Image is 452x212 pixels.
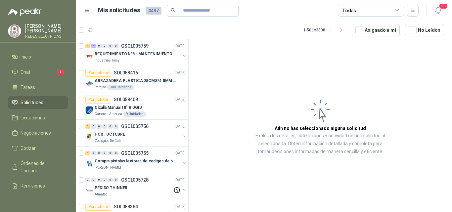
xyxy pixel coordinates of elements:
[108,124,113,129] div: 0
[121,151,149,155] p: GSOL005755
[95,105,142,111] p: Cizalla Manual 18" RIDGID
[85,53,93,61] img: Company Logo
[174,97,186,103] p: [DATE]
[95,51,172,57] p: REQUERIMIENTO N°8 - MANTENIMIENTO
[85,69,111,77] div: Por cotizar
[21,53,31,61] span: Inicio
[95,165,121,170] p: [PERSON_NAME]
[8,8,42,16] img: Logo peakr
[275,125,366,132] h3: Aún no has seleccionado niguna solicitud
[95,185,127,191] p: PEDIDO THINNER
[21,68,30,76] span: Chat
[85,187,93,194] img: Company Logo
[8,51,68,63] a: Inicio
[25,24,68,33] p: [PERSON_NAME] [PERSON_NAME]
[171,8,175,13] span: search
[85,106,93,114] img: Company Logo
[21,182,45,190] span: Remisiones
[85,203,111,211] div: Por cotizar
[8,81,68,94] a: Tareas
[25,34,68,38] p: REDES ELECTRICAS
[95,85,106,90] p: Patojito
[113,178,118,182] div: 0
[85,133,93,141] img: Company Logo
[95,138,121,144] p: Zoologico De Cali
[85,176,187,197] a: 0 0 0 0 0 0 GSOL005728[DATE] Company LogoPEDIDO THINNERAlmatec
[108,44,113,48] div: 0
[85,44,90,48] div: 4
[8,157,68,177] a: Órdenes de Compra
[97,44,102,48] div: 0
[8,195,68,207] a: Configuración
[85,160,93,168] img: Company Logo
[85,79,93,87] img: Company Logo
[114,204,138,209] p: SOL058354
[91,178,96,182] div: 0
[97,178,102,182] div: 0
[174,177,186,183] p: [DATE]
[113,151,118,155] div: 0
[95,158,177,164] p: Compra pistolas lectoras de codigos de barras
[95,192,107,197] p: Almatec
[405,24,444,36] button: No Leídos
[8,142,68,154] a: Cotizar
[439,3,448,9] span: 20
[76,93,188,120] a: Por cotizarSOL058409[DATE] Company LogoCizalla Manual 18" RIDGIDCartones America9 Unidades
[174,43,186,49] p: [DATE]
[113,124,118,129] div: 0
[174,123,186,130] p: [DATE]
[113,44,118,48] div: 0
[95,111,122,117] p: Cartones America
[85,96,111,104] div: Por cotizar
[57,69,64,75] span: 1
[85,151,90,155] div: 1
[342,7,356,14] div: Todas
[97,124,102,129] div: 0
[108,178,113,182] div: 0
[121,178,149,182] p: GSOL005728
[95,78,177,84] p: ABRAZADERA PLASTICA 25CMS*4.8MM NEGRA
[102,151,107,155] div: 0
[97,151,102,155] div: 0
[121,124,149,129] p: GSOL005756
[8,127,68,139] a: Negociaciones
[8,25,21,37] img: Company Logo
[8,180,68,192] a: Remisiones
[21,129,51,137] span: Negociaciones
[8,111,68,124] a: Licitaciones
[303,25,346,35] div: 1 - 50 de 3808
[107,85,134,90] div: 300 Unidades
[102,124,107,129] div: 0
[91,124,96,129] div: 0
[85,42,187,63] a: 4 4 0 0 0 0 GSOL005759[DATE] Company LogoREQUERIMIENTO N°8 - MANTENIMIENTOIndustrias Tomy
[102,44,107,48] div: 0
[108,151,113,155] div: 0
[85,122,187,144] a: 1 0 0 0 0 0 GSOL005756[DATE] Company LogoHOR . OCTUBREZoologico De Cali
[174,70,186,76] p: [DATE]
[91,44,96,48] div: 4
[432,5,444,17] button: 20
[21,84,35,91] span: Tareas
[114,70,138,75] p: SOL058416
[8,66,68,78] a: Chat1
[85,178,90,182] div: 0
[123,111,146,117] div: 9 Unidades
[114,97,138,102] p: SOL058409
[102,178,107,182] div: 0
[21,99,43,106] span: Solicitudes
[98,6,140,15] h1: Mis solicitudes
[91,151,96,155] div: 0
[255,132,386,156] p: Explora los detalles, cotizaciones y actividad de una solicitud al seleccionarla. Obtén informaci...
[76,66,188,93] a: Por cotizarSOL058416[DATE] Company LogoABRAZADERA PLASTICA 25CMS*4.8MM NEGRAPatojito300 Unidades
[85,149,187,170] a: 1 0 0 0 0 0 GSOL005755[DATE] Company LogoCompra pistolas lectoras de codigos de barras[PERSON_NAME]
[95,131,125,138] p: HOR . OCTUBRE
[8,96,68,109] a: Solicitudes
[352,24,400,36] button: Asignado a mi
[174,204,186,210] p: [DATE]
[85,124,90,129] div: 1
[95,58,119,63] p: Industrias Tomy
[21,145,36,152] span: Cotizar
[121,44,149,48] p: GSOL005759
[174,150,186,156] p: [DATE]
[146,7,161,15] span: 4497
